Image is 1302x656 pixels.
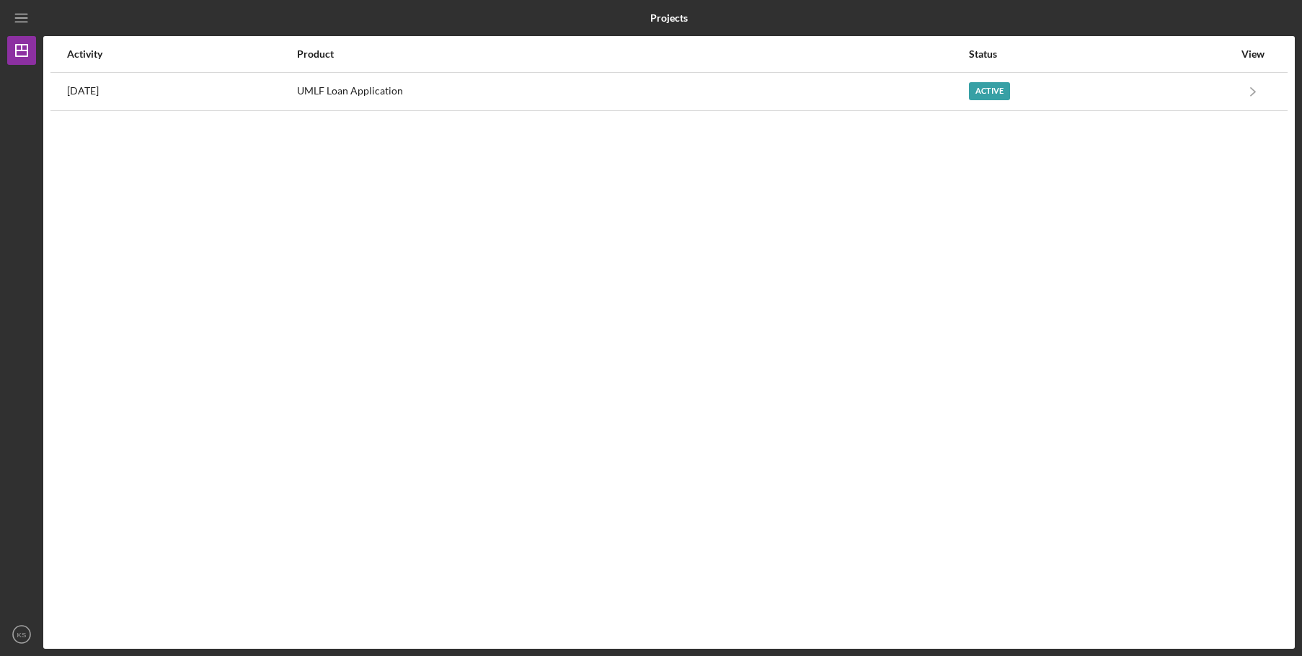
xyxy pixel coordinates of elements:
[1235,48,1271,60] div: View
[297,48,967,60] div: Product
[969,82,1010,100] div: Active
[650,12,688,24] b: Projects
[67,85,99,97] time: 2025-03-05 23:45
[7,620,36,649] button: KS
[297,74,967,110] div: UMLF Loan Application
[969,48,1234,60] div: Status
[17,631,27,639] text: KS
[67,48,296,60] div: Activity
